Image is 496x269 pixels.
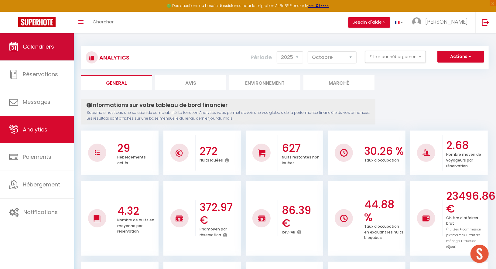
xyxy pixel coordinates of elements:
p: Taux d'occupation [364,156,399,163]
img: NO IMAGE [422,215,430,222]
span: [PERSON_NAME] [425,18,468,26]
span: Hébergement [23,181,60,188]
p: Nuits louées [200,156,223,163]
span: Réservations [23,70,58,78]
span: Chercher [93,19,114,25]
img: logout [482,19,489,26]
p: Chiffre d'affaires brut [446,214,481,249]
h3: 44.88 % [364,198,404,224]
p: Prix moyen par réservation [200,225,227,237]
h3: 86.39 € [282,204,322,230]
h3: 627 [282,142,322,155]
img: NO IMAGE [95,150,100,155]
p: Taux d'occupation en excluant les nuits bloquées [364,223,403,240]
p: Nombre de nuits en moyenne par réservation [117,216,154,234]
h3: 30.26 % [364,145,404,158]
h3: 23496.86 € [446,190,486,215]
span: Calendriers [23,43,54,50]
a: >>> ICI <<<< [308,3,329,8]
h3: 272 [200,145,239,158]
a: Chercher [88,12,118,33]
li: Avis [155,75,226,90]
span: Analytics [23,126,47,133]
button: Besoin d'aide ? [348,17,390,28]
li: Environnement [229,75,300,90]
h4: Informations sur votre tableau de bord financier [87,102,370,108]
p: Nuits restantes non louées [282,153,320,165]
img: NO IMAGE [340,215,348,222]
h3: 4.32 [117,205,157,217]
label: Période [251,51,272,64]
p: Hébergements actifs [117,153,146,165]
p: RevPAR [282,228,295,235]
h3: 372.97 € [200,201,239,226]
span: (nuitées + commission plateformes + frais de ménage + taxes de séjour) [446,227,481,249]
button: Actions [437,51,484,63]
h3: 2.68 [446,139,486,152]
button: Filtrer par hébergement [365,51,426,63]
li: Marché [303,75,375,90]
h3: Analytics [98,51,129,64]
a: ... [PERSON_NAME] [408,12,475,33]
span: Paiements [23,153,51,161]
img: Super Booking [18,17,56,27]
div: Ouvrir le chat [470,245,489,263]
img: ... [412,17,421,26]
li: General [81,75,152,90]
p: Nombre moyen de voyageurs par réservation [446,151,481,169]
span: Messages [23,98,50,106]
span: Notifications [23,208,58,216]
p: Superhote n'est pas une solution de comptabilité. La fonction Analytics vous permet d'avoir une v... [87,110,370,121]
h3: 29 [117,142,157,155]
